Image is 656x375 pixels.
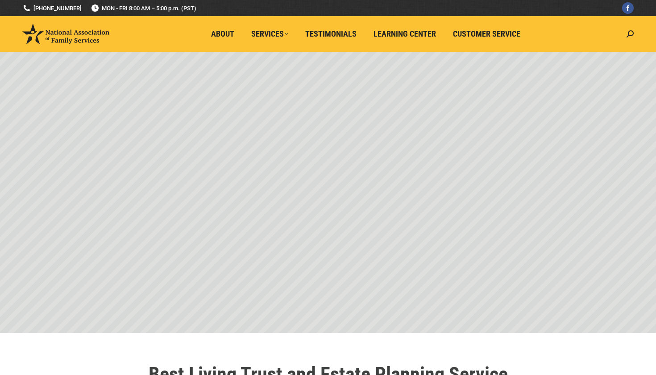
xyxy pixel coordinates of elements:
span: Learning Center [374,29,436,39]
span: Customer Service [453,29,520,39]
a: Customer Service [447,25,527,42]
a: Learning Center [367,25,442,42]
span: Services [251,29,288,39]
span: MON - FRI 8:00 AM – 5:00 p.m. (PST) [91,4,196,12]
a: [PHONE_NUMBER] [22,4,82,12]
span: About [211,29,234,39]
span: Testimonials [305,29,357,39]
a: Testimonials [299,25,363,42]
img: National Association of Family Services [22,24,109,44]
a: About [205,25,241,42]
a: Facebook page opens in new window [622,2,634,14]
